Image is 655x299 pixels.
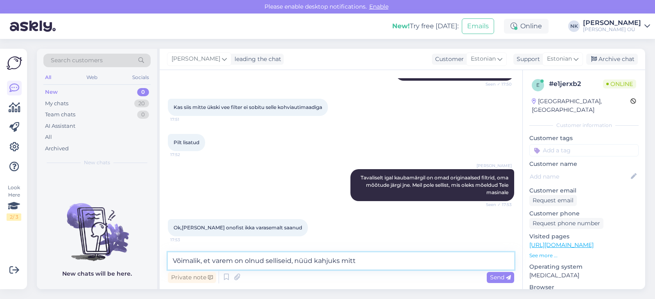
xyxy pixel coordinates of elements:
div: Web [85,72,99,83]
b: New! [392,22,410,30]
p: [MEDICAL_DATA] [529,271,639,280]
p: Customer email [529,186,639,195]
span: New chats [84,159,110,166]
textarea: Võimalik, et varem on olnud selliseid, nüüd kahjuks mitt [168,252,514,270]
span: Tavaliselt igal kaubamärgil on omad originaalsed filtrid, oma mõõtude järgi jne. Meil pole sellis... [361,174,510,195]
div: Support [513,55,540,63]
div: [GEOGRAPHIC_DATA], [GEOGRAPHIC_DATA] [532,97,630,114]
div: 20 [134,100,149,108]
span: Enable [367,3,391,10]
p: New chats will be here. [62,270,132,278]
span: Ok,[PERSON_NAME] onofist ikka varasemalt saanud [174,224,302,231]
div: New [45,88,58,96]
a: [PERSON_NAME][PERSON_NAME] OÜ [583,20,650,33]
div: Try free [DATE]: [392,21,458,31]
div: Customer [432,55,464,63]
div: 0 [137,111,149,119]
div: All [43,72,53,83]
div: All [45,133,52,141]
div: Socials [131,72,151,83]
div: My chats [45,100,68,108]
div: 2 / 3 [7,213,21,221]
p: Customer tags [529,134,639,143]
img: Askly Logo [7,55,22,71]
div: 0 [137,88,149,96]
span: Kas siis mitte ükski vee filter ei sobitu selle kohviautimaadiga [174,104,322,110]
span: [PERSON_NAME] [172,54,220,63]
input: Add name [530,172,629,181]
span: Seen ✓ 17:50 [481,81,512,87]
div: Archived [45,145,69,153]
div: Request email [529,195,577,206]
div: Team chats [45,111,75,119]
span: e [536,82,540,88]
span: Send [490,274,511,281]
span: Estonian [471,54,496,63]
p: Customer name [529,160,639,168]
input: Add a tag [529,144,639,156]
div: # e1jerxb2 [549,79,603,89]
div: [PERSON_NAME] OÜ [583,26,641,33]
span: Seen ✓ 17:53 [481,202,512,208]
div: NK [568,20,580,32]
span: Online [603,79,636,88]
p: Operating system [529,263,639,271]
span: Estonian [547,54,572,63]
div: Archive chat [586,54,638,65]
img: No chats [37,188,157,262]
span: Pilt lisatud [174,139,199,145]
p: Customer phone [529,209,639,218]
span: 17:52 [170,152,201,158]
div: [PERSON_NAME] [583,20,641,26]
div: Customer information [529,122,639,129]
span: Search customers [51,56,103,65]
div: Look Here [7,184,21,221]
button: Emails [462,18,494,34]
span: [PERSON_NAME] [477,163,512,169]
p: Browser [529,283,639,292]
p: Visited pages [529,232,639,241]
div: Request phone number [529,218,603,229]
div: Private note [168,272,216,283]
a: [URL][DOMAIN_NAME] [529,241,594,249]
span: 17:51 [170,116,201,122]
span: 17:53 [170,237,201,243]
div: AI Assistant [45,122,75,130]
div: Online [504,19,549,34]
p: See more ... [529,252,639,259]
div: leading the chat [231,55,281,63]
